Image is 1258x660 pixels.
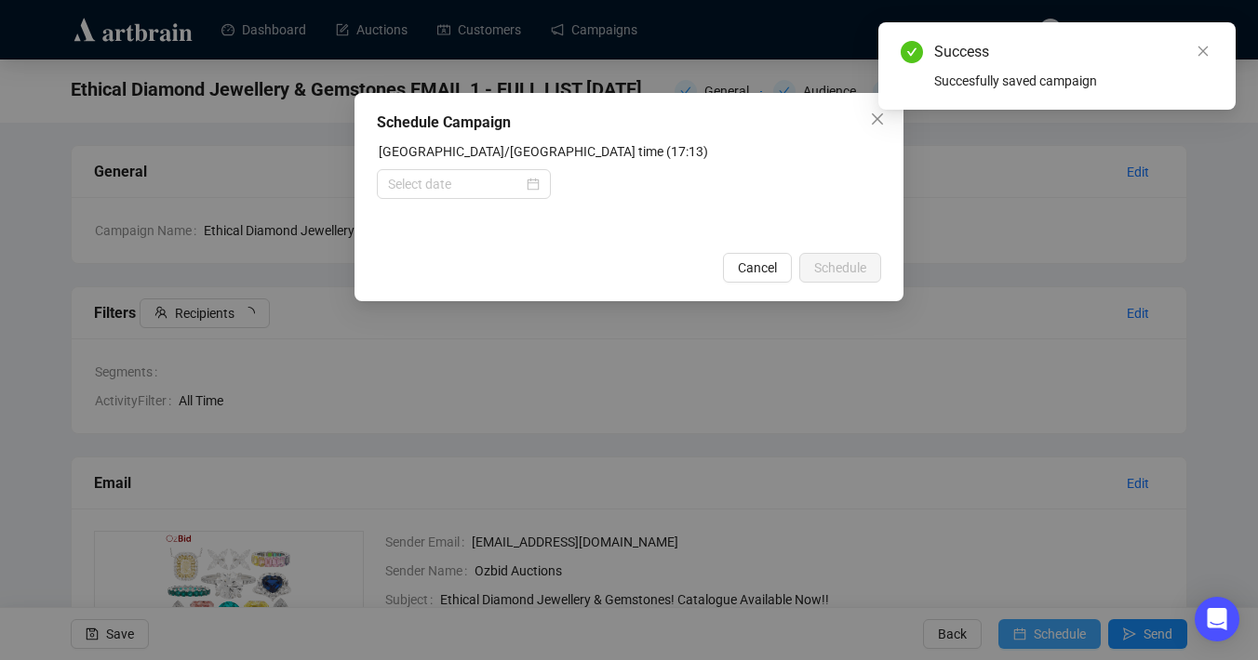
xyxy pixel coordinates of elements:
input: Select date [388,174,523,194]
div: Succesfully saved campaign [934,71,1213,91]
span: close [870,112,885,126]
div: Success [934,41,1213,63]
div: Open Intercom Messenger [1195,597,1239,641]
div: Schedule Campaign [377,112,881,134]
label: Australia/Sydney time (17:13) [379,144,708,159]
span: check-circle [901,41,923,63]
span: close [1197,45,1210,58]
a: Close [1193,41,1213,61]
button: Schedule [799,253,881,283]
button: Cancel [723,253,792,283]
button: Close [863,104,892,134]
span: Cancel [738,257,777,278]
